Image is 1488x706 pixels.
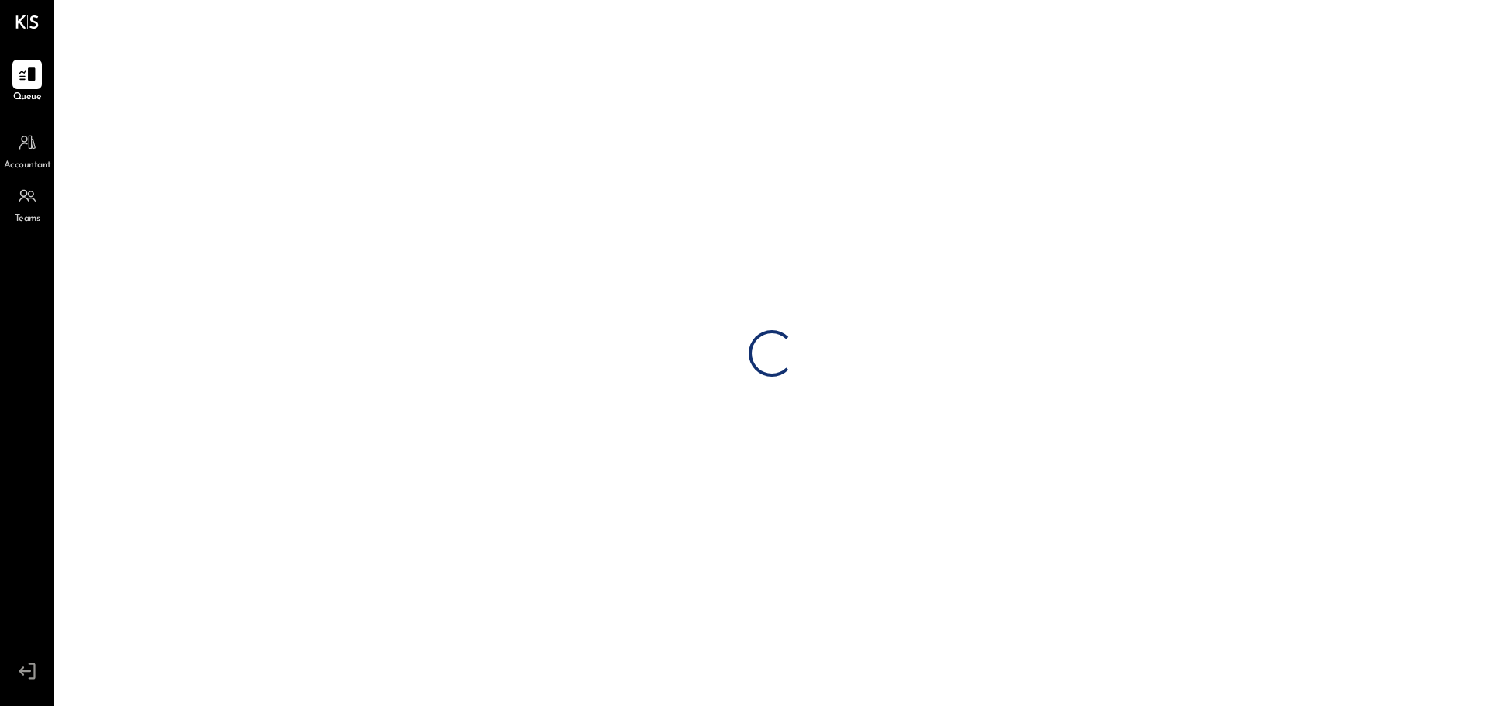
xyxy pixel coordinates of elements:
[13,91,42,105] span: Queue
[1,128,53,173] a: Accountant
[15,212,40,226] span: Teams
[1,60,53,105] a: Queue
[4,159,51,173] span: Accountant
[1,181,53,226] a: Teams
